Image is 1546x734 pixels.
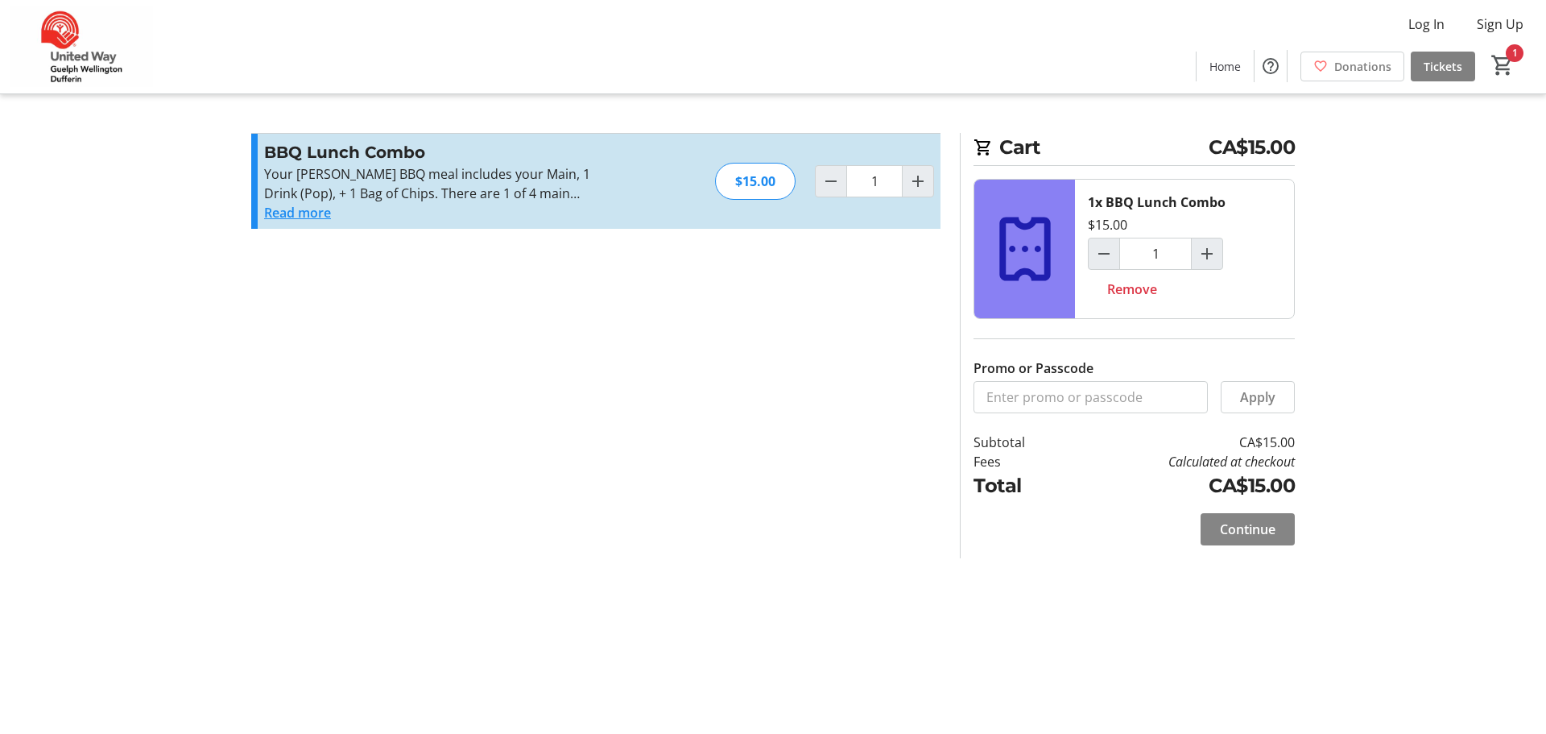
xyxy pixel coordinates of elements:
[973,452,1067,471] td: Fees
[1411,52,1475,81] a: Tickets
[1119,238,1192,270] input: BBQ Lunch Combo Quantity
[1221,381,1295,413] button: Apply
[1408,15,1445,34] span: Log In
[1209,58,1241,75] span: Home
[973,471,1067,500] td: Total
[1209,133,1295,162] span: CA$15.00
[264,140,616,164] h3: BBQ Lunch Combo
[1067,452,1295,471] td: Calculated at checkout
[1201,513,1295,545] button: Continue
[1067,471,1295,500] td: CA$15.00
[10,6,153,87] img: United Way Guelph Wellington Dufferin's Logo
[1464,11,1536,37] button: Sign Up
[1088,273,1176,305] button: Remove
[1424,58,1462,75] span: Tickets
[1107,280,1157,299] span: Remove
[973,133,1295,166] h2: Cart
[1334,58,1391,75] span: Donations
[816,166,846,197] button: Decrement by one
[1192,238,1222,269] button: Increment by one
[1220,520,1275,539] span: Continue
[264,164,616,203] p: Your [PERSON_NAME] BBQ meal includes your Main, 1 Drink (Pop), + 1 Bag of Chips. There are 1 of 4...
[1197,52,1254,81] a: Home
[1395,11,1457,37] button: Log In
[1240,388,1275,407] span: Apply
[1488,51,1517,80] button: Cart
[1089,238,1119,269] button: Decrement by one
[1088,193,1226,212] div: 1x BBQ Lunch Combo
[903,166,933,197] button: Increment by one
[1067,433,1295,452] td: CA$15.00
[973,359,1093,378] label: Promo or Passcode
[715,163,796,200] div: $15.00
[264,203,331,222] button: Read more
[1088,215,1127,234] div: $15.00
[1255,50,1287,82] button: Help
[1477,15,1523,34] span: Sign Up
[973,433,1067,452] td: Subtotal
[1300,52,1404,81] a: Donations
[846,165,903,197] input: BBQ Lunch Combo Quantity
[973,381,1208,413] input: Enter promo or passcode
